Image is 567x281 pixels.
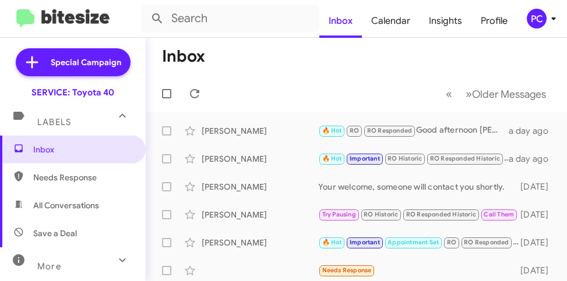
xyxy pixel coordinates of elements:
div: [DATE] [519,181,558,193]
span: Special Campaign [51,56,121,68]
div: Your welcome, someone will contact you shortly. [318,181,519,193]
span: Inbox [33,144,132,155]
div: a day ago [509,153,558,165]
button: PC [517,9,554,29]
span: RO [350,127,359,134]
span: RO Historic [364,211,398,218]
span: Labels [37,117,71,127]
div: [PERSON_NAME] [202,181,318,193]
span: 🔥 Hot [322,239,342,246]
button: Next [459,82,553,106]
span: Important [350,155,380,162]
span: RO Responded Historic [430,155,500,162]
input: Search [141,5,319,33]
div: [PERSON_NAME] [202,125,318,137]
span: RO Responded [367,127,412,134]
button: Previous [439,82,459,106]
div: [DATE] [519,209,558,220]
span: RO Responded [464,239,509,246]
span: RO [447,239,456,246]
div: SERVICE: Toyota 40 [31,87,114,98]
a: Profile [471,4,517,38]
span: Needs Response [33,172,132,183]
span: 🔥 Hot [322,127,342,134]
span: Needs Response [322,266,372,274]
span: Appointment Set [388,239,439,246]
span: Call Them [484,211,514,218]
div: Good afternoon [PERSON_NAME], this is [PERSON_NAME] with Ourisman Toyota. Your vehicle is due for... [318,124,509,137]
span: Important [350,239,380,246]
nav: Page navigation example [439,82,553,106]
a: Calendar [362,4,420,38]
span: Try Pausing [322,211,356,218]
span: Older Messages [472,88,546,101]
span: » [466,87,472,101]
div: [DATE] [519,265,558,276]
span: RO Historic [388,155,422,162]
div: [PERSON_NAME] [202,153,318,165]
div: [DATE] [519,237,558,248]
div: No problem, I will contact you then. [318,208,519,221]
div: PC [527,9,547,29]
div: [PERSON_NAME] [202,209,318,220]
h1: Inbox [162,47,205,66]
span: 🔥 Hot [322,155,342,162]
a: Insights [420,4,471,38]
a: Inbox [319,4,362,38]
span: « [446,87,452,101]
div: [PERSON_NAME] [202,237,318,248]
div: a day ago [509,125,558,137]
div: Good afternoon [PERSON_NAME], this is [PERSON_NAME] with [PERSON_NAME]. Your vehicle is due for a... [318,152,509,165]
span: RO Responded Historic [406,211,476,218]
span: All Conversations [33,200,99,211]
div: Great, we look forward to seeing you [DATE] 1:40. [318,236,519,249]
a: Special Campaign [16,48,131,76]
